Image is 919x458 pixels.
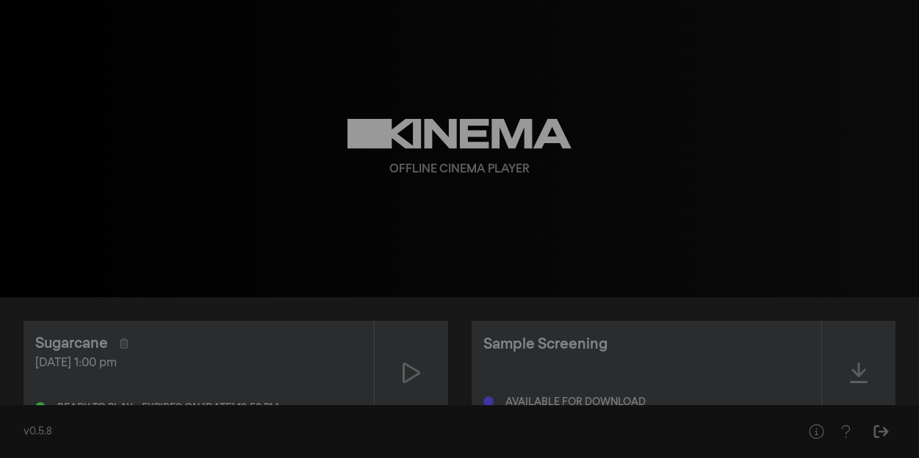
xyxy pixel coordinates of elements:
button: Help [831,417,860,446]
div: Sugarcane [35,332,108,355]
button: Sign Out [866,417,895,446]
div: [DATE] 1:00 pm [35,355,362,372]
div: Offline Cinema Player [389,161,530,178]
div: Sample Screening [483,333,608,355]
div: v0.5.8 [24,424,772,440]
div: Ready to play - expires on [DATE] 12:59 pm [57,403,278,413]
div: Available for download [505,397,646,407]
button: Help [801,417,831,446]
